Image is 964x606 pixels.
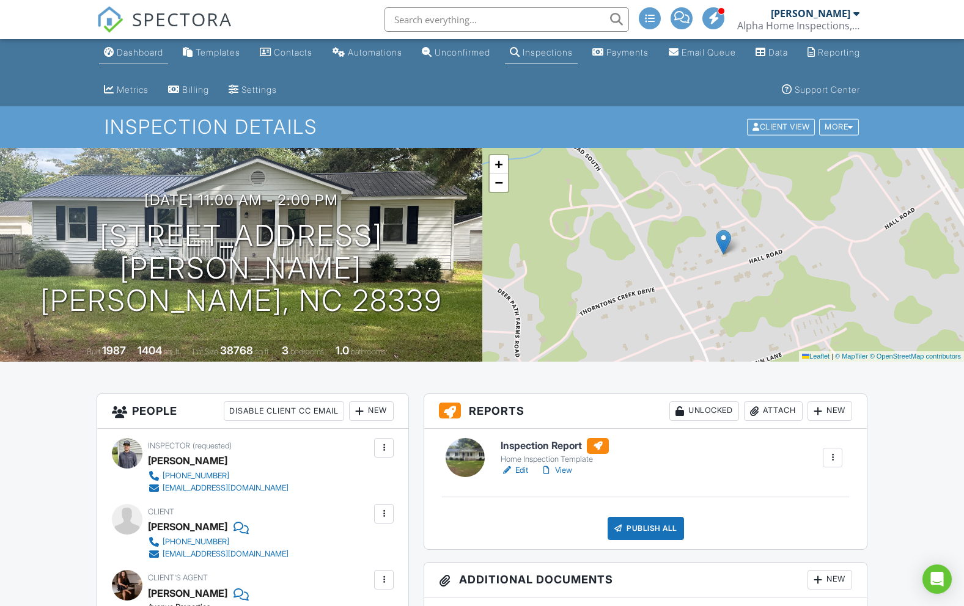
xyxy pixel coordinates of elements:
[716,230,731,255] img: Marker
[328,42,407,64] a: Automations (Advanced)
[138,344,162,357] div: 1404
[803,42,865,64] a: Reporting
[282,344,289,357] div: 3
[117,47,163,57] div: Dashboard
[818,47,860,57] div: Reporting
[501,454,609,464] div: Home Inspection Template
[148,536,289,548] a: [PHONE_NUMBER]
[87,347,100,356] span: Built
[196,47,240,57] div: Templates
[163,549,289,559] div: [EMAIL_ADDRESS][DOMAIN_NAME]
[435,47,490,57] div: Unconfirmed
[148,482,289,494] a: [EMAIL_ADDRESS][DOMAIN_NAME]
[148,584,227,602] a: [PERSON_NAME]
[99,42,168,64] a: Dashboard
[20,220,463,316] h1: [STREET_ADDRESS][PERSON_NAME] [PERSON_NAME], NC 28339
[97,394,409,429] h3: People
[193,347,218,356] span: Lot Size
[664,42,741,64] a: Email Queue
[132,6,232,32] span: SPECTORA
[164,347,181,356] span: sq. ft.
[220,344,253,357] div: 38768
[751,42,793,64] a: Data
[540,464,572,476] a: View
[777,79,865,101] a: Support Center
[148,441,190,450] span: Inspector
[148,507,174,516] span: Client
[163,471,229,481] div: [PHONE_NUMBER]
[97,16,232,42] a: SPECTORA
[148,470,289,482] a: [PHONE_NUMBER]
[97,6,123,33] img: The Best Home Inspection Software - Spectora
[384,7,629,32] input: Search everything...
[802,352,830,360] a: Leaflet
[105,116,860,137] h1: Inspection Details
[241,84,277,95] div: Settings
[819,119,859,136] div: More
[148,517,227,536] div: [PERSON_NAME]
[417,42,495,64] a: Unconfirmed
[348,47,402,57] div: Automations
[795,84,860,95] div: Support Center
[771,7,850,20] div: [PERSON_NAME]
[495,156,502,172] span: +
[744,401,803,421] div: Attach
[148,548,289,560] a: [EMAIL_ADDRESS][DOMAIN_NAME]
[182,84,209,95] div: Billing
[737,20,859,32] div: Alpha Home Inspections, LLC
[144,192,338,208] h3: [DATE] 11:00 am - 2:00 pm
[117,84,149,95] div: Metrics
[501,464,528,476] a: Edit
[669,401,739,421] div: Unlocked
[682,47,736,57] div: Email Queue
[424,563,867,597] h3: Additional Documents
[102,344,126,357] div: 1987
[148,451,227,470] div: [PERSON_NAME]
[835,352,868,360] a: © MapTiler
[747,119,815,136] div: Client View
[255,347,270,356] span: sq.ft.
[501,438,609,454] h6: Inspection Report
[336,344,349,357] div: 1.0
[274,47,312,57] div: Contacts
[831,352,833,360] span: |
[290,347,324,356] span: bedrooms
[808,401,852,421] div: New
[224,401,344,421] div: Disable Client CC Email
[99,79,153,101] a: Metrics
[808,570,852,590] div: New
[163,537,229,547] div: [PHONE_NUMBER]
[349,401,394,421] div: New
[505,42,578,64] a: Inspections
[193,441,232,450] span: (requested)
[424,394,867,429] h3: Reports
[501,438,609,465] a: Inspection Report Home Inspection Template
[922,564,952,594] div: Open Intercom Messenger
[224,79,282,101] a: Settings
[870,352,961,360] a: © OpenStreetMap contributors
[746,122,818,131] a: Client View
[608,517,684,540] div: Publish All
[163,483,289,493] div: [EMAIL_ADDRESS][DOMAIN_NAME]
[148,573,208,582] span: Client's Agent
[587,42,653,64] a: Payments
[178,42,245,64] a: Templates
[523,47,573,57] div: Inspections
[163,79,214,101] a: Billing
[490,173,508,192] a: Zoom out
[255,42,317,64] a: Contacts
[351,347,386,356] span: bathrooms
[768,47,788,57] div: Data
[490,155,508,173] a: Zoom in
[606,47,649,57] div: Payments
[495,175,502,190] span: −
